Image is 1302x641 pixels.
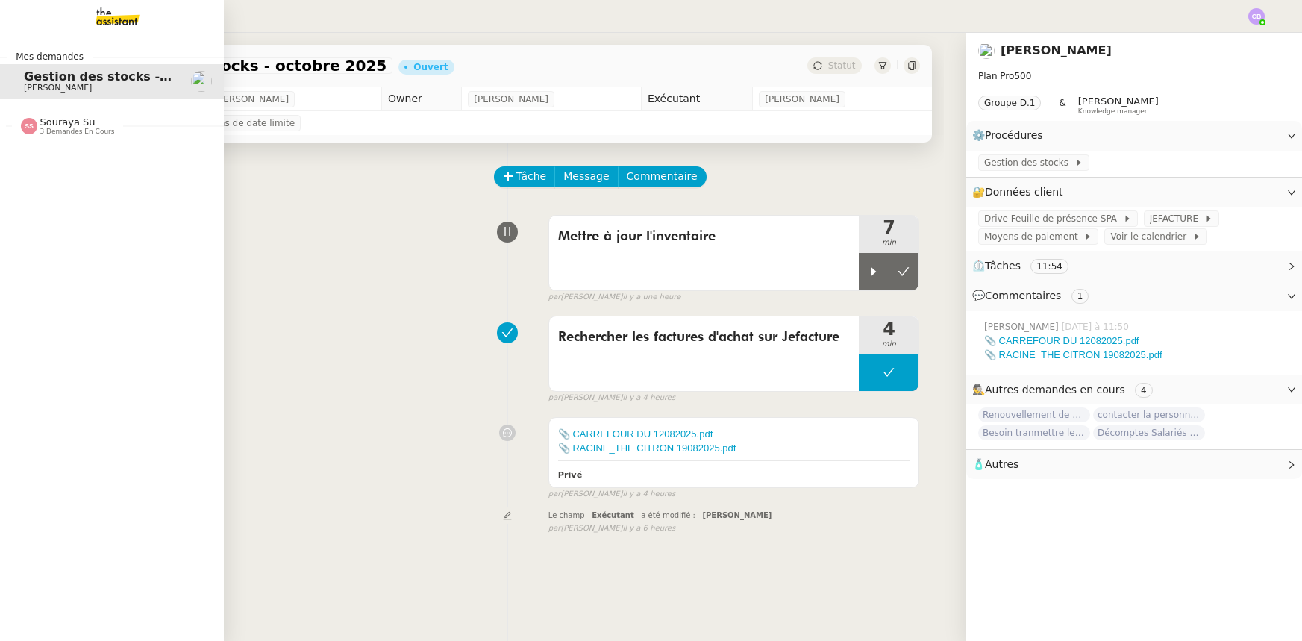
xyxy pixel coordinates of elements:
[214,116,295,131] span: Pas de date limite
[622,522,675,535] span: il y a 6 heures
[978,407,1090,422] span: Renouvellement de votre offre énergie
[1248,8,1265,25] img: svg
[548,291,681,304] small: [PERSON_NAME]
[966,251,1302,281] div: ⏲️Tâches 11:54
[548,488,675,501] small: [PERSON_NAME]
[765,92,839,107] span: [PERSON_NAME]
[24,83,92,93] span: [PERSON_NAME]
[413,63,448,72] div: Ouvert
[558,225,851,248] span: Mettre à jour l'inventaire
[966,178,1302,207] div: 🔐Données client
[548,522,561,535] span: par
[622,392,675,404] span: il y a 4 heures
[1071,289,1089,304] nz-tag: 1
[985,290,1061,301] span: Commentaires
[1030,259,1068,274] nz-tag: 11:54
[972,458,1018,470] span: 🧴
[40,128,115,136] span: 3 demandes en cours
[548,291,561,304] span: par
[1135,383,1153,398] nz-tag: 4
[859,320,918,338] span: 4
[984,349,1162,360] a: 📎 RACINE_THE CITRON 19082025.pdf
[1093,407,1205,422] span: contacter la personne en charge de la mutuelle d'entreprise
[1059,96,1065,115] span: &
[627,168,698,185] span: Commentaire
[1062,320,1132,334] span: [DATE] à 11:50
[1014,71,1031,81] span: 500
[1078,107,1148,116] span: Knowledge manager
[622,488,675,501] span: il y a 4 heures
[984,229,1083,244] span: Moyens de paiement
[214,92,289,107] span: [PERSON_NAME]
[972,384,1159,395] span: 🕵️
[558,443,736,454] a: 📎 RACINE_THE CITRON 19082025.pdf
[985,186,1063,198] span: Données client
[474,92,548,107] span: [PERSON_NAME]
[859,219,918,237] span: 7
[558,470,582,480] b: Privé
[7,49,93,64] span: Mes demandes
[516,168,547,185] span: Tâche
[985,384,1125,395] span: Autres demandes en cours
[1150,211,1204,226] span: JEFACTURE
[966,450,1302,479] div: 🧴Autres
[101,58,387,73] span: Gestion des stocks - octobre 2025
[1078,96,1159,107] span: [PERSON_NAME]
[985,458,1018,470] span: Autres
[966,281,1302,310] div: 💬Commentaires 1
[618,166,707,187] button: Commentaire
[984,320,1062,334] span: [PERSON_NAME]
[1093,425,1205,440] span: Décomptes Salariés Mensuels - octobre 2025
[978,425,1090,440] span: Besoin tranmettre les factures
[548,392,561,404] span: par
[548,511,585,519] span: Le champ
[978,71,1014,81] span: Plan Pro
[1001,43,1112,57] a: [PERSON_NAME]
[548,522,675,535] small: [PERSON_NAME]
[966,375,1302,404] div: 🕵️Autres demandes en cours 4
[978,43,995,59] img: users%2F7nLfdXEOePNsgCtodsK58jnyGKv1%2Favatar%2FIMG_1682.jpeg
[978,96,1041,110] nz-tag: Groupe D.1
[984,335,1139,346] a: 📎 CARREFOUR DU 12082025.pdf
[558,326,851,348] span: Rechercher les factures d'achat sur Jefacture
[972,290,1095,301] span: 💬
[984,211,1123,226] span: Drive Feuille de présence SPA
[1078,96,1159,115] app-user-label: Knowledge manager
[1110,229,1192,244] span: Voir le calendrier
[859,338,918,351] span: min
[828,60,856,71] span: Statut
[548,392,675,404] small: [PERSON_NAME]
[24,69,253,84] span: Gestion des stocks - octobre 2025
[548,488,561,501] span: par
[702,511,772,519] span: [PERSON_NAME]
[21,118,37,134] img: svg
[558,428,713,440] a: 📎 CARREFOUR DU 12082025.pdf
[191,71,212,92] img: users%2F7nLfdXEOePNsgCtodsK58jnyGKv1%2Favatar%2FIMG_1682.jpeg
[966,121,1302,150] div: ⚙️Procédures
[554,166,618,187] button: Message
[859,237,918,249] span: min
[972,184,1069,201] span: 🔐
[641,87,752,111] td: Exécutant
[622,291,680,304] span: il y a une heure
[972,127,1050,144] span: ⚙️
[641,511,695,519] span: a été modifié :
[972,260,1081,272] span: ⏲️
[382,87,462,111] td: Owner
[40,116,96,128] span: Souraya Su
[494,166,556,187] button: Tâche
[985,129,1043,141] span: Procédures
[985,260,1021,272] span: Tâches
[592,511,634,519] span: Exécutant
[984,155,1074,170] span: Gestion des stocks
[563,168,609,185] span: Message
